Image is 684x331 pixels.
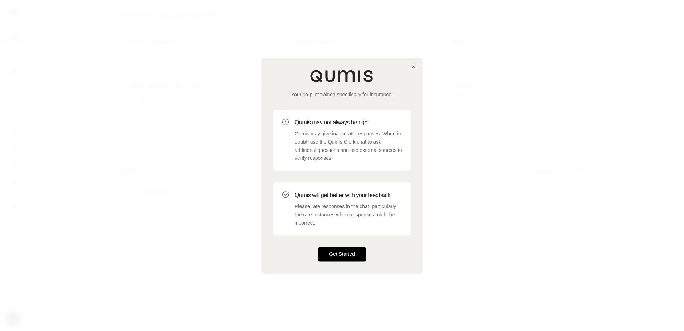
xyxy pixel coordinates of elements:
[295,130,402,162] p: Qumis may give inaccurate responses. When in doubt, use the Qumis Clerk chat to ask additional qu...
[310,69,374,82] img: Qumis Logo
[318,247,366,262] button: Get Started
[295,118,402,127] h3: Qumis may not always be right
[295,202,402,227] p: Please rate responses in the chat, particularly the rare instances where responses might be incor...
[273,91,411,98] p: Your co-pilot trained specifically for insurance.
[295,191,402,200] h3: Qumis will get better with your feedback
